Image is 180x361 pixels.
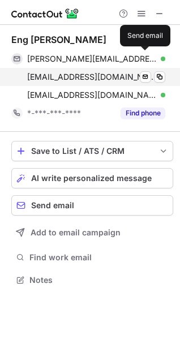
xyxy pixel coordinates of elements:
span: [EMAIL_ADDRESS][DOMAIN_NAME] [27,72,157,82]
span: [PERSON_NAME][EMAIL_ADDRESS][DOMAIN_NAME] [27,54,157,64]
button: Send email [11,195,173,216]
button: Add to email campaign [11,222,173,243]
div: Save to List / ATS / CRM [31,147,153,156]
span: Find work email [29,252,169,263]
div: Eng [PERSON_NAME] [11,34,106,45]
button: Notes [11,272,173,288]
span: [EMAIL_ADDRESS][DOMAIN_NAME] [27,90,157,100]
button: Find work email [11,250,173,265]
button: Reveal Button [121,108,165,119]
span: Notes [29,275,169,285]
img: ContactOut v5.3.10 [11,7,79,20]
span: Add to email campaign [31,228,121,237]
span: Send email [31,201,74,210]
button: save-profile-one-click [11,141,173,161]
button: AI write personalized message [11,168,173,188]
span: AI write personalized message [31,174,152,183]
